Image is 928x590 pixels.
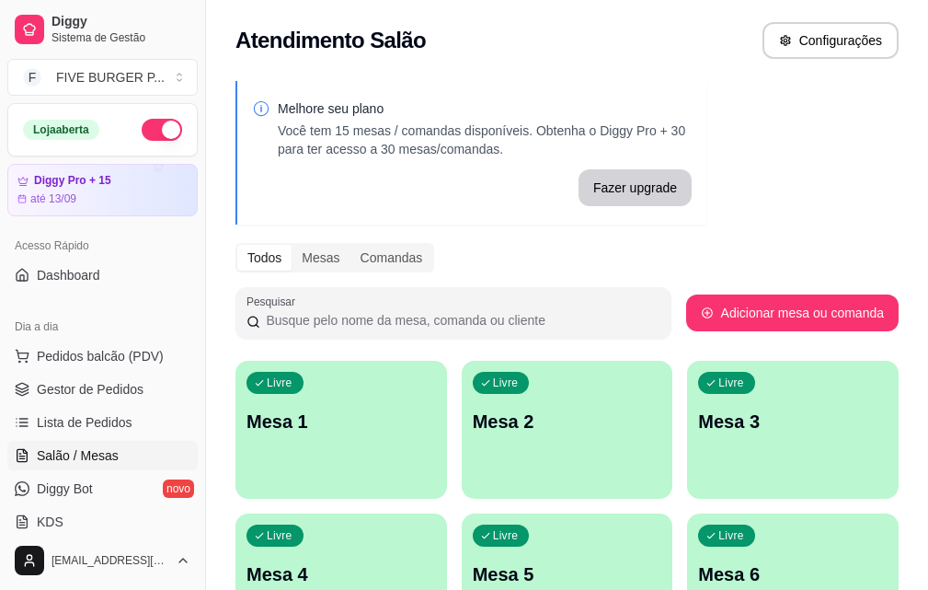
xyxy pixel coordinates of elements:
p: Melhore seu plano [278,99,692,118]
input: Pesquisar [260,311,659,330]
article: Diggy Pro + 15 [34,174,111,188]
button: Adicionar mesa ou comanda [686,295,899,331]
p: Mesa 1 [246,409,436,434]
p: Livre [267,528,292,543]
a: Diggy Botnovo [7,474,198,503]
button: Configurações [762,22,899,59]
button: LivreMesa 2 [462,361,673,499]
span: KDS [37,513,63,531]
p: Livre [493,376,519,390]
a: Diggy Pro + 15até 13/09 [7,164,198,216]
span: F [23,68,41,87]
span: Lista de Pedidos [37,413,132,432]
p: Mesa 5 [473,561,662,587]
div: Mesas [292,245,349,271]
div: FIVE BURGER P ... [56,68,165,87]
p: Você tem 15 mesas / comandas disponíveis. Obtenha o Diggy Pro + 30 para ter acesso a 30 mesas/com... [278,121,692,158]
span: Salão / Mesas [37,446,119,465]
label: Pesquisar [246,294,302,309]
span: [EMAIL_ADDRESS][DOMAIN_NAME] [52,553,168,568]
div: Loja aberta [23,120,99,140]
p: Livre [493,528,519,543]
div: Acesso Rápido [7,231,198,260]
div: Todos [237,245,292,271]
p: Livre [718,376,744,390]
button: LivreMesa 3 [687,361,899,499]
span: Sistema de Gestão [52,30,190,45]
a: DiggySistema de Gestão [7,7,198,52]
span: Dashboard [37,266,100,284]
p: Mesa 3 [698,409,888,434]
span: Pedidos balcão (PDV) [37,347,164,365]
span: Gestor de Pedidos [37,380,143,399]
button: Alterar Status [142,119,182,141]
p: Mesa 2 [473,409,662,434]
span: Diggy Bot [37,480,93,498]
span: Diggy [52,14,190,30]
div: Comandas [350,245,433,271]
a: Salão / Mesas [7,441,198,470]
a: Gestor de Pedidos [7,375,198,404]
button: Pedidos balcão (PDV) [7,341,198,371]
button: Fazer upgrade [579,169,692,206]
button: [EMAIL_ADDRESS][DOMAIN_NAME] [7,538,198,583]
p: Mesa 6 [698,561,888,587]
button: LivreMesa 1 [235,361,447,499]
h2: Atendimento Salão [235,26,426,55]
p: Livre [267,376,292,390]
article: até 13/09 [30,191,76,206]
a: Dashboard [7,260,198,290]
p: Livre [718,528,744,543]
a: Lista de Pedidos [7,408,198,437]
a: KDS [7,507,198,537]
div: Dia a dia [7,312,198,341]
p: Mesa 4 [246,561,436,587]
button: Select a team [7,59,198,96]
